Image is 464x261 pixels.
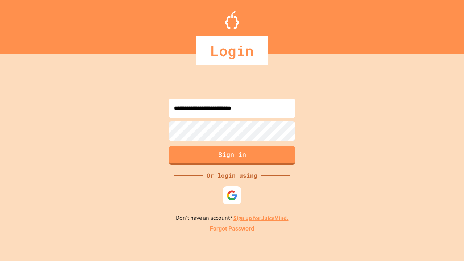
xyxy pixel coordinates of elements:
img: Logo.svg [225,11,239,29]
p: Don't have an account? [176,214,289,223]
button: Sign in [169,146,295,165]
div: Or login using [203,171,261,180]
a: Sign up for JuiceMind. [233,214,289,222]
a: Forgot Password [210,224,254,233]
img: google-icon.svg [227,190,237,201]
div: Login [196,36,268,65]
